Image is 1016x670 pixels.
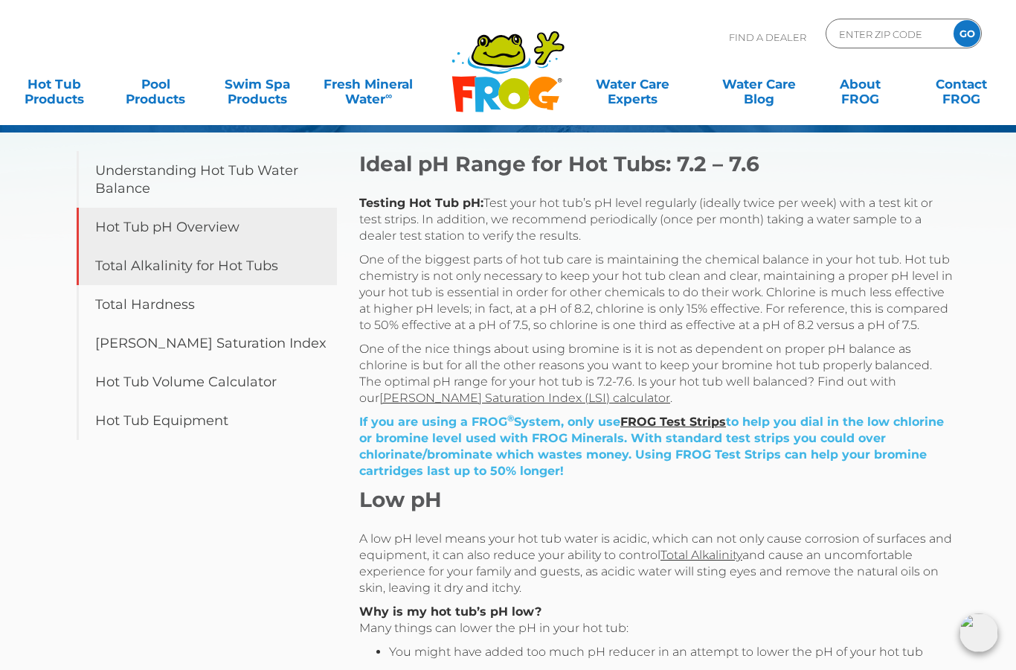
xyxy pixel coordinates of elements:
p: Many things can lower the pH in your hot tub: [359,604,954,636]
span: Testing Hot Tub pH: [359,196,483,210]
p: A low pH level means your hot tub water is acidic, which can not only cause corrosion of surfaces... [359,531,954,596]
a: Understanding Hot Tub Water Balance [77,151,337,208]
input: GO [954,20,980,47]
a: Total Alkalinity [660,548,742,562]
a: Total Hardness [77,285,337,324]
a: [PERSON_NAME] Saturation Index [77,324,337,363]
a: Water CareExperts [568,69,696,99]
a: Hot Tub Equipment [77,401,337,440]
a: Hot Tub Volume Calculator [77,363,337,401]
span: If you are using a FROG System, only use to help you dial in the low chlorine or bromine level us... [359,415,944,478]
a: Total Alkalinity for Hot Tubs [77,246,337,285]
p: One of the nice things about using bromine is it is not as dependent on proper pH balance as chlo... [359,341,954,406]
a: AboutFROG [821,69,900,99]
img: openIcon [959,613,998,652]
a: PoolProducts [116,69,195,99]
strong: Why is my hot tub’s pH low? [359,604,541,619]
li: You might have added too much pH reducer in an attempt to lower the pH of your hot tub [389,644,954,660]
h2: Ideal pH Range for Hot Tubs: 7.2 – 7.6 [359,151,954,176]
p: Test your hot tub’s pH level regularly (ideally twice per week) with a test kit or test strips. I... [359,195,954,244]
input: Zip Code Form [837,23,938,45]
span: ® [507,412,514,424]
p: Find A Dealer [729,19,806,56]
p: One of the biggest parts of hot tub care is maintaining the chemical balance in your hot tub. Hot... [359,252,954,334]
h2: Low pH [359,487,954,512]
a: [PERSON_NAME] Saturation Index (LSI) calculator [379,391,670,405]
a: Hot TubProducts [15,69,94,99]
a: Water CareBlog [719,69,798,99]
a: Fresh MineralWater∞ [319,69,418,99]
sup: ∞ [385,90,392,101]
a: ContactFROG [922,69,1001,99]
a: Swim SpaProducts [218,69,297,99]
a: FROG Test Strips [620,415,726,429]
a: Hot Tub pH Overview [77,208,337,246]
